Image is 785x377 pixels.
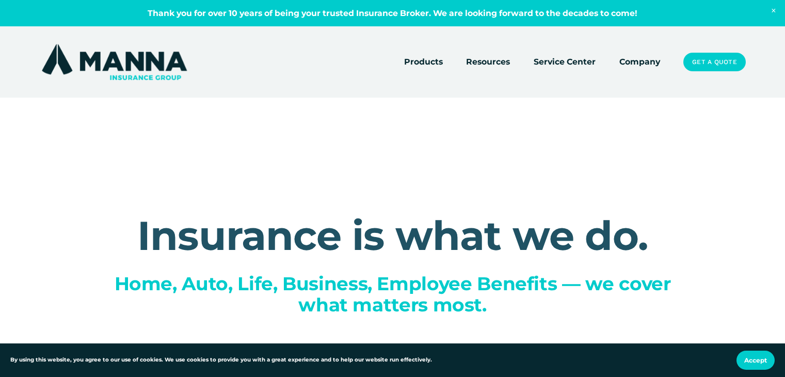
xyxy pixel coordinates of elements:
strong: Insurance is what we do. [137,211,648,260]
p: By using this website, you agree to our use of cookies. We use cookies to provide you with a grea... [10,356,432,365]
img: Manna Insurance Group [39,42,189,82]
a: Company [619,55,660,69]
a: Get a Quote [683,53,746,71]
span: Products [404,55,443,68]
a: Service Center [534,55,596,69]
span: Accept [744,356,767,364]
span: Home, Auto, Life, Business, Employee Benefits — we cover what matters most. [115,272,676,316]
span: Resources [466,55,510,68]
a: folder dropdown [404,55,443,69]
button: Accept [736,351,775,370]
a: folder dropdown [466,55,510,69]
